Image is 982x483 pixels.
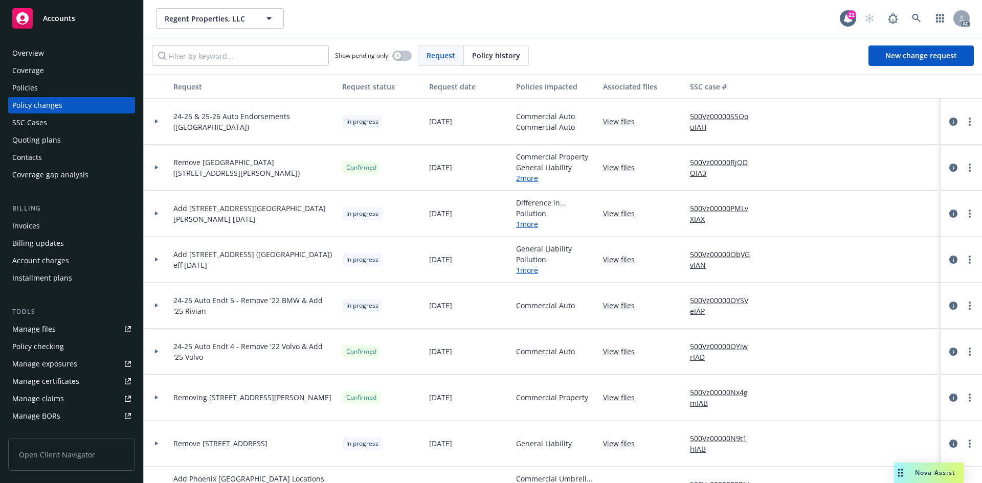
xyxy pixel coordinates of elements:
span: Commercial Auto [516,346,575,357]
span: Commercial Auto [516,300,575,311]
a: Start snowing [859,8,880,29]
a: Search [906,8,927,29]
a: Account charges [8,252,135,269]
div: Toggle Row Expanded [144,329,169,375]
span: [DATE] [429,116,452,127]
a: circleInformation [947,392,959,404]
div: SSC Cases [12,114,47,131]
div: Policy checking [12,338,64,355]
div: Quoting plans [12,132,61,148]
div: Toggle Row Expanded [144,99,169,145]
span: Request [427,50,455,61]
button: Regent Properties, LLC [156,8,284,29]
span: Difference in Conditions - DIC EQ ($40M DTSD) [516,197,595,208]
span: Nova Assist [915,468,955,477]
div: Account charges [12,252,69,269]
a: View files [603,346,643,357]
a: 500Vz00000N9t1hIAB [690,433,758,454]
a: Accounts [8,4,135,33]
span: 24-25 & 25-26 Auto Endorsements ([GEOGRAPHIC_DATA]) [173,111,334,132]
span: General Liability [516,438,572,449]
span: [DATE] [429,392,452,403]
span: Confirmed [346,347,376,356]
a: 500Vz00000PMLvXIAX [690,203,758,224]
a: circleInformation [947,116,959,128]
span: Pollution [516,208,595,219]
a: View files [603,438,643,449]
div: Invoices [12,218,40,234]
a: View files [603,254,643,265]
div: Policies impacted [516,81,595,92]
span: In progress [346,255,378,264]
span: Commercial Property [516,151,588,162]
div: Coverage gap analysis [12,167,88,183]
a: circleInformation [947,162,959,174]
a: Policies [8,80,135,96]
div: Contacts [12,149,42,166]
a: more [964,300,976,312]
span: 24-25 Auto Endt 5 - Remove '22 BMW & Add '25 Rivian [173,295,334,316]
div: Request [173,81,334,92]
a: Summary of insurance [8,425,135,442]
span: Open Client Navigator [8,439,135,471]
div: Manage certificates [12,373,79,389]
a: 500Vz00000Nx4gmIAB [690,387,758,408]
a: Report a Bug [883,8,903,29]
a: 500Vz00000OYSVeIAP [690,295,758,316]
a: Quoting plans [8,132,135,148]
a: Manage certificates [8,373,135,389]
a: Policy changes [8,97,135,113]
a: Manage claims [8,390,135,407]
a: more [964,254,976,266]
a: Switch app [930,8,950,29]
div: Manage BORs [12,408,60,424]
div: Coverage [12,62,44,79]
span: General Liability [516,243,572,254]
div: Request status [342,81,421,92]
a: View files [603,116,643,127]
span: In progress [346,117,378,126]
a: View files [603,162,643,173]
div: Toggle Row Expanded [144,191,169,237]
a: Billing updates [8,235,135,251]
input: Filter by keyword... [152,45,329,66]
button: Request date [425,74,512,99]
button: Policies impacted [512,74,599,99]
span: Policy history [472,50,520,61]
span: Confirmed [346,163,376,172]
span: Confirmed [346,393,376,402]
div: SSC case # [690,81,758,92]
a: Manage exposures [8,356,135,372]
a: Manage BORs [8,408,135,424]
div: 21 [847,10,856,19]
a: circleInformation [947,346,959,358]
span: [DATE] [429,346,452,357]
a: more [964,116,976,128]
span: Removing [STREET_ADDRESS][PERSON_NAME] [173,392,331,403]
a: 1 more [516,265,572,275]
div: Toggle Row Expanded [144,375,169,421]
a: View files [603,208,643,219]
span: In progress [346,439,378,448]
span: Accounts [43,14,75,22]
button: SSC case # [686,74,763,99]
a: 1 more [516,219,595,229]
a: 500Vz00000ObVGvIAN [690,249,758,270]
span: Add [STREET_ADDRESS][GEOGRAPHIC_DATA][PERSON_NAME] [DATE] [173,203,334,224]
div: Billing updates [12,235,64,251]
div: Manage claims [12,390,64,407]
span: Pollution [516,254,572,265]
div: Policies [12,80,38,96]
span: Remove [STREET_ADDRESS] [173,438,267,449]
button: Associated files [599,74,686,99]
div: Associated files [603,81,682,92]
a: more [964,392,976,404]
a: more [964,438,976,450]
a: 500Vz00000OYiwrIAD [690,341,758,362]
span: Regent Properties, LLC [165,13,253,24]
a: Overview [8,45,135,61]
span: [DATE] [429,254,452,265]
div: Toggle Row Expanded [144,283,169,329]
a: more [964,346,976,358]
